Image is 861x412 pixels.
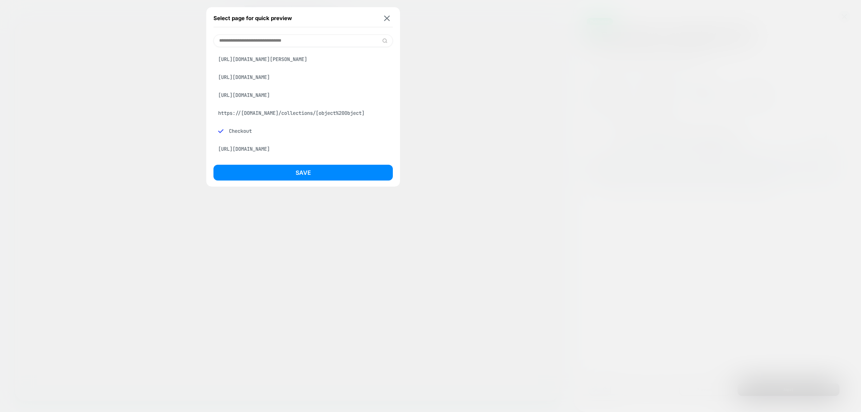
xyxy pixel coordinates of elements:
[382,38,387,43] img: edit
[213,88,393,102] div: [URL][DOMAIN_NAME]
[384,15,390,21] img: close
[213,124,393,138] div: Checkout
[213,165,393,181] button: Save
[213,70,393,84] div: [URL][DOMAIN_NAME]
[213,106,393,120] div: https://[DOMAIN_NAME]/collections/[object%20Object]
[218,128,224,134] img: blue checkmark
[213,15,292,22] span: Select page for quick preview
[213,142,393,156] div: [URL][DOMAIN_NAME]
[213,52,393,66] div: [URL][DOMAIN_NAME][PERSON_NAME]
